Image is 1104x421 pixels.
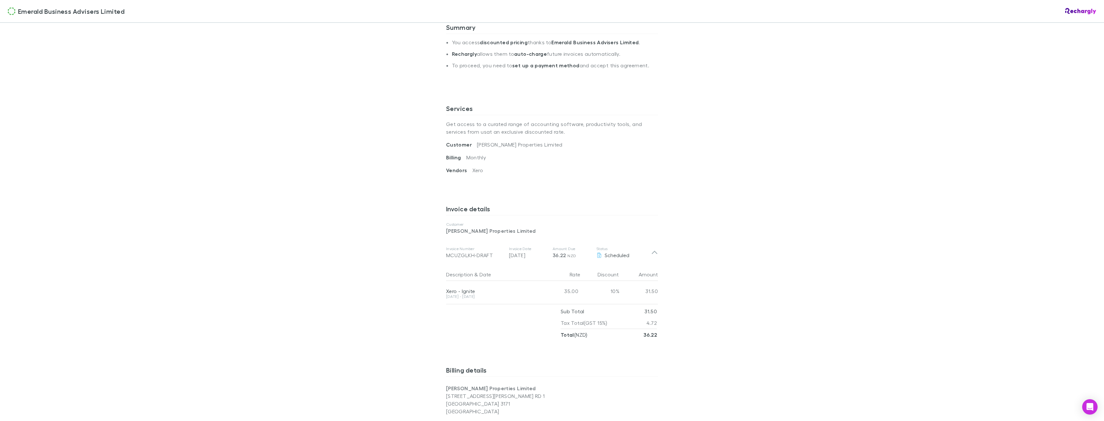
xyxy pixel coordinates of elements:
p: Sub Total [561,306,584,317]
p: Get access to a curated range of accounting software, productivity tools, and services from us at... [446,115,658,141]
div: & [446,268,540,281]
strong: Rechargly [452,51,477,57]
p: Amount Due [553,246,591,251]
h3: Summary [446,23,658,34]
li: You access thanks to . [452,39,658,51]
p: [GEOGRAPHIC_DATA] 3171 [446,400,552,408]
p: [DATE] [509,251,548,259]
span: Xero [472,167,483,173]
p: [PERSON_NAME] Properties Limited [446,384,552,392]
span: 36.22 [553,252,566,258]
strong: Emerald Business Advisers Limited [551,39,639,46]
strong: discounted pricing [480,39,528,46]
h3: Billing details [446,366,658,376]
span: Emerald Business Advisers Limited [18,6,125,16]
span: Scheduled [605,252,629,258]
div: [DATE] - [DATE] [446,295,540,299]
p: 31.50 [644,306,657,317]
p: Invoice Date [509,246,548,251]
span: NZD [567,253,576,258]
div: 31.50 [619,281,658,301]
div: 10% [581,281,619,301]
span: Billing [446,154,466,161]
div: 35.00 [542,281,581,301]
button: Description [446,268,473,281]
strong: set up a payment method [512,62,579,69]
p: Status [596,246,651,251]
p: [GEOGRAPHIC_DATA] [446,408,552,415]
div: MCUZGLKH-DRAFT [446,251,504,259]
p: Customer [446,222,658,227]
p: ( NZD ) [561,329,588,341]
div: Xero - Ignite [446,288,540,294]
span: Vendors [446,167,472,173]
h3: Services [446,105,658,115]
span: Monthly [466,154,486,160]
h3: Invoice details [446,205,658,215]
p: Invoice Number [446,246,504,251]
img: Rechargly Logo [1065,8,1096,14]
li: To proceed, you need to and accept this agreement. [452,62,658,74]
li: allows them to future invoices automatically. [452,51,658,62]
p: 4.72 [646,317,657,329]
p: [STREET_ADDRESS][PERSON_NAME] RD 1 [446,392,552,400]
strong: auto-charge [514,51,547,57]
p: [PERSON_NAME] Properties Limited [446,227,658,235]
img: Emerald Business Advisers Limited's Logo [8,7,15,15]
span: Customer [446,141,477,148]
strong: Total [561,332,574,338]
button: Date [479,268,491,281]
strong: 36.22 [643,332,657,338]
div: Invoice NumberMCUZGLKH-DRAFTInvoice Date[DATE]Amount Due36.22 NZDStatusScheduled [441,240,663,265]
span: [PERSON_NAME] Properties Limited [477,141,563,147]
div: Open Intercom Messenger [1082,399,1098,415]
p: Tax Total (GST 15%) [561,317,608,329]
